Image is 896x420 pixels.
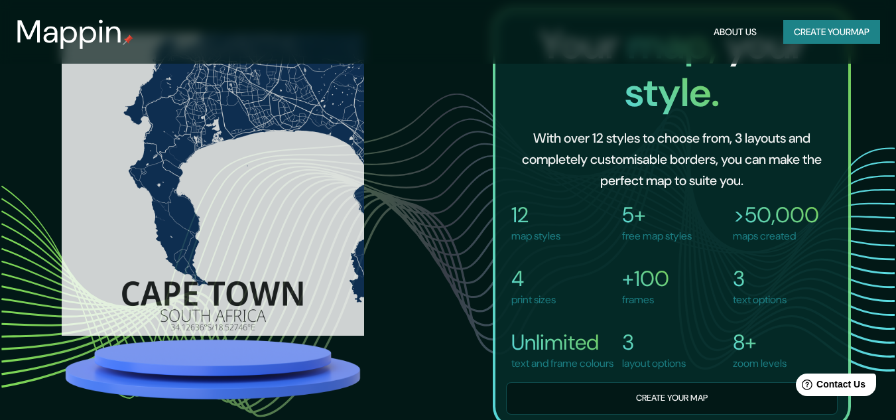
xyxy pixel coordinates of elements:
h3: Mappin [16,13,123,50]
img: platform.png [62,336,364,403]
p: zoom levels [733,356,787,372]
span: style. [625,66,720,119]
button: About Us [708,20,762,44]
h4: 12 [511,202,560,228]
p: map styles [511,228,560,244]
p: frames [622,292,669,308]
img: mappin-pin [123,35,133,45]
h4: Unlimited [511,329,613,356]
p: text and frame colours [511,356,613,372]
h4: 8+ [733,329,787,356]
button: Create your map [506,382,838,415]
h6: With over 12 styles to choose from, 3 layouts and completely customisable borders, you can make t... [517,127,827,191]
button: Create yourmap [783,20,880,44]
h4: 3 [733,265,787,292]
img: cape-town.png [62,27,364,330]
h4: 3 [622,329,686,356]
h4: >50,000 [733,202,819,228]
p: layout options [622,356,686,372]
p: maps created [733,228,819,244]
h4: 4 [511,265,556,292]
p: free map styles [622,228,692,244]
h2: Your your [506,21,838,117]
p: text options [733,292,787,308]
iframe: Help widget launcher [778,368,881,405]
p: print sizes [511,292,556,308]
h4: 5+ [622,202,692,228]
h4: +100 [622,265,669,292]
